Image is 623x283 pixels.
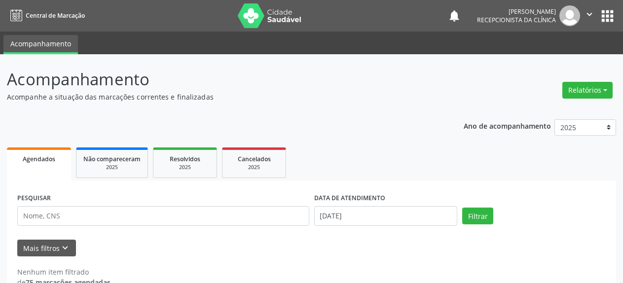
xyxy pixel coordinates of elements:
[238,155,271,163] span: Cancelados
[17,191,51,206] label: PESQUISAR
[17,267,110,277] div: Nenhum item filtrado
[7,7,85,24] a: Central de Marcação
[447,9,461,23] button: notifications
[477,16,556,24] span: Recepcionista da clínica
[477,7,556,16] div: [PERSON_NAME]
[83,164,141,171] div: 2025
[559,5,580,26] img: img
[462,208,493,224] button: Filtrar
[170,155,200,163] span: Resolvidos
[17,240,76,257] button: Mais filtroskeyboard_arrow_down
[464,119,551,132] p: Ano de acompanhamento
[23,155,55,163] span: Agendados
[3,35,78,54] a: Acompanhamento
[160,164,210,171] div: 2025
[580,5,599,26] button: 
[229,164,279,171] div: 2025
[60,243,71,253] i: keyboard_arrow_down
[26,11,85,20] span: Central de Marcação
[7,92,434,102] p: Acompanhe a situação das marcações correntes e finalizadas
[17,206,309,226] input: Nome, CNS
[562,82,613,99] button: Relatórios
[584,9,595,20] i: 
[314,206,458,226] input: Selecione um intervalo
[7,67,434,92] p: Acompanhamento
[314,191,385,206] label: DATA DE ATENDIMENTO
[599,7,616,25] button: apps
[83,155,141,163] span: Não compareceram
